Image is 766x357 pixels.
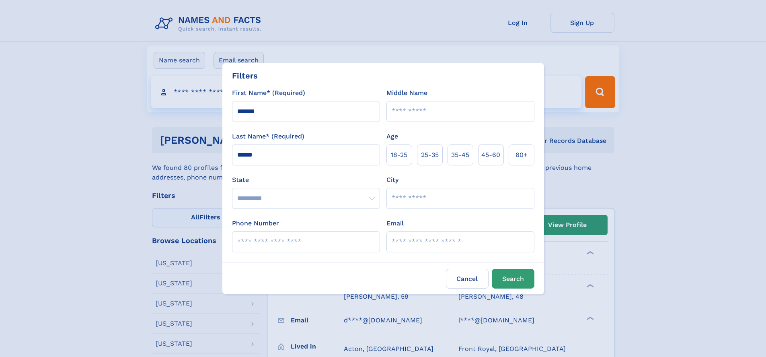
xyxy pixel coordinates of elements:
label: Last Name* (Required) [232,132,304,141]
label: Phone Number [232,219,279,228]
span: 35‑45 [451,150,469,160]
button: Search [492,269,534,289]
label: Cancel [446,269,489,289]
label: First Name* (Required) [232,88,305,98]
label: Age [386,132,398,141]
label: Email [386,219,404,228]
span: 60+ [515,150,528,160]
label: State [232,175,380,185]
span: 18‑25 [391,150,407,160]
span: 45‑60 [481,150,500,160]
div: Filters [232,70,258,82]
label: Middle Name [386,88,427,98]
span: 25‑35 [421,150,439,160]
label: City [386,175,398,185]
